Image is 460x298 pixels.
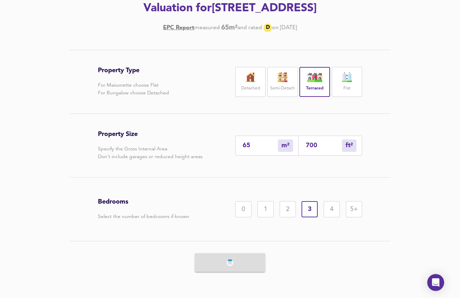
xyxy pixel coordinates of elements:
[306,142,342,149] input: Sqft
[342,139,356,152] div: m²
[235,201,251,217] div: 0
[241,84,260,93] label: Detached
[267,67,298,97] div: Semi-Detach
[31,1,429,16] h2: Valuation for [STREET_ADDRESS]
[163,24,297,32] div: [DATE]
[274,72,291,82] img: house-icon
[272,24,279,32] div: on
[280,201,296,217] div: 2
[299,67,330,97] div: Terraced
[98,130,203,138] h3: Property Size
[306,84,324,93] label: Terraced
[221,24,237,32] b: 65 m²
[346,201,362,217] div: 5+
[98,67,169,74] h3: Property Type
[194,24,220,32] div: measured
[98,81,169,97] p: For Maisonette choose Flat For Bungalow choose Detached
[332,67,362,97] div: Flat
[338,72,356,82] img: flat-icon
[257,201,274,217] div: 1
[98,198,189,206] h3: Bedrooms
[343,84,350,93] label: Flat
[263,24,272,32] div: D
[306,72,324,82] img: house-icon
[243,142,278,149] input: Enter sqm
[427,274,444,291] div: Open Intercom Messenger
[324,201,340,217] div: 4
[242,72,259,82] img: house-icon
[278,139,293,152] div: m²
[270,84,295,93] label: Semi-Detach
[302,201,318,217] div: 3
[163,24,194,32] a: EPC Report
[98,213,189,221] p: Select the number of bedrooms if known
[235,67,266,97] div: Detached
[237,24,262,32] div: and rated
[98,145,203,161] p: Specify the Gross Internal Area Don't include garages or reduced height areas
